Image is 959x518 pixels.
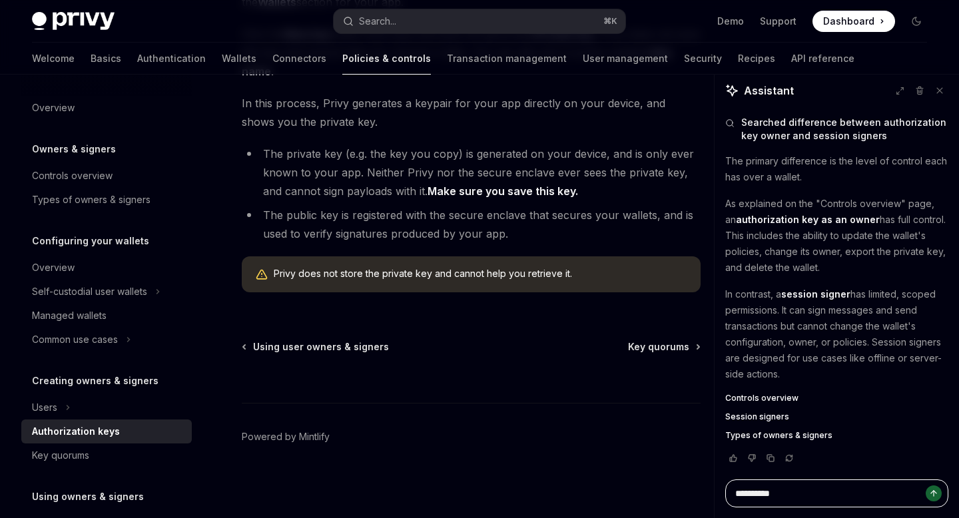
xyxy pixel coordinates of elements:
[274,267,687,280] span: Privy does not store the private key and cannot help you retrieve it.
[255,268,268,282] svg: Warning
[32,141,116,157] h5: Owners & signers
[684,43,722,75] a: Security
[32,447,89,463] div: Key quorums
[736,214,880,225] strong: authorization key as an owner
[32,192,151,208] div: Types of owners & signers
[21,164,192,188] a: Controls overview
[242,144,701,200] li: The private key (e.g. the key you copy) is generated on your device, and is only ever known to yo...
[334,9,625,33] button: Search...⌘K
[447,43,567,75] a: Transaction management
[717,15,744,28] a: Demo
[823,15,874,28] span: Dashboard
[342,43,431,75] a: Policies & controls
[628,340,699,354] a: Key quorums
[725,430,832,441] span: Types of owners & signers
[222,43,256,75] a: Wallets
[725,196,948,276] p: As explained on the "Controls overview" page, an has full control. This includes the ability to u...
[359,13,396,29] div: Search...
[91,43,121,75] a: Basics
[32,100,75,116] div: Overview
[744,83,794,99] span: Assistant
[253,340,389,354] span: Using user owners & signers
[725,411,789,422] span: Session signers
[781,288,850,300] strong: session signer
[32,12,115,31] img: dark logo
[428,184,578,198] strong: Make sure you save this key.
[812,11,895,32] a: Dashboard
[791,43,854,75] a: API reference
[21,96,192,120] a: Overview
[725,393,948,403] a: Controls overview
[725,393,799,403] span: Controls overview
[741,116,948,142] span: Searched difference between authorization key owner and session signers
[32,399,57,415] div: Users
[137,43,206,75] a: Authentication
[21,188,192,212] a: Types of owners & signers
[32,332,118,348] div: Common use cases
[628,340,689,354] span: Key quorums
[32,260,75,276] div: Overview
[32,423,120,439] div: Authorization keys
[725,116,948,142] button: Searched difference between authorization key owner and session signers
[243,340,389,354] a: Using user owners & signers
[725,411,948,422] a: Session signers
[32,43,75,75] a: Welcome
[32,168,113,184] div: Controls overview
[32,489,144,505] h5: Using owners & signers
[21,419,192,443] a: Authorization keys
[725,153,948,185] p: The primary difference is the level of control each has over a wallet.
[32,373,159,389] h5: Creating owners & signers
[242,430,330,443] a: Powered by Mintlify
[603,16,617,27] span: ⌘ K
[32,284,147,300] div: Self-custodial user wallets
[242,94,701,131] span: In this process, Privy generates a keypair for your app directly on your device, and shows you th...
[725,286,948,382] p: In contrast, a has limited, scoped permissions. It can sign messages and send transactions but ca...
[21,304,192,328] a: Managed wallets
[583,43,668,75] a: User management
[32,308,107,324] div: Managed wallets
[32,233,149,249] h5: Configuring your wallets
[272,43,326,75] a: Connectors
[760,15,797,28] a: Support
[738,43,775,75] a: Recipes
[21,443,192,467] a: Key quorums
[926,485,942,501] button: Send message
[21,256,192,280] a: Overview
[906,11,927,32] button: Toggle dark mode
[725,430,948,441] a: Types of owners & signers
[242,206,701,243] li: The public key is registered with the secure enclave that secures your wallets, and is used to ve...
